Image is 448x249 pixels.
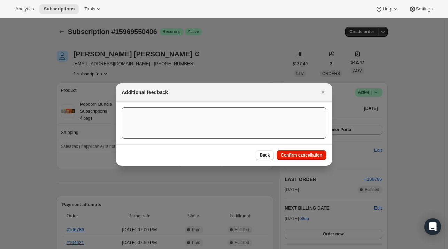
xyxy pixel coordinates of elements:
span: Back [260,152,270,158]
button: Analytics [11,4,38,14]
span: Help [383,6,392,12]
button: Close [318,88,328,97]
span: Subscriptions [44,6,75,12]
button: Tools [80,4,106,14]
h2: Additional feedback [122,89,168,96]
button: Confirm cancellation [277,150,326,160]
span: Analytics [15,6,34,12]
span: Confirm cancellation [281,152,322,158]
span: Settings [416,6,433,12]
button: Settings [405,4,437,14]
div: Open Intercom Messenger [424,218,441,235]
button: Subscriptions [39,4,79,14]
button: Back [256,150,274,160]
span: Tools [84,6,95,12]
button: Help [371,4,403,14]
